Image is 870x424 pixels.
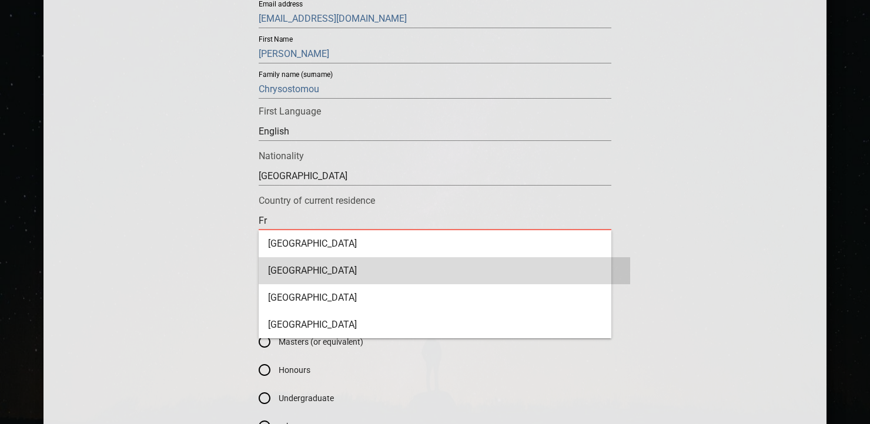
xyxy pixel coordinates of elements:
div: [GEOGRAPHIC_DATA] [259,311,611,338]
input: Family name (surname) [259,80,611,99]
label: First Name [259,36,293,43]
input: start typing... [259,122,611,141]
label: Family name (surname) [259,72,333,79]
input: start typing... [259,211,611,230]
input: First Name [259,45,611,63]
span: Undergraduate [279,392,334,405]
div: [GEOGRAPHIC_DATA] [259,230,611,257]
p: First Language [259,106,611,117]
input: Email address [259,9,611,28]
span: Masters (or equivalent) [279,336,363,348]
div: [GEOGRAPHIC_DATA] [259,284,611,311]
span: Honours [279,364,310,376]
p: Country of current residence [259,195,611,206]
p: Nationality [259,150,611,161]
input: start typing... [259,167,611,186]
label: Email address [259,1,303,8]
div: [GEOGRAPHIC_DATA] [259,257,630,284]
